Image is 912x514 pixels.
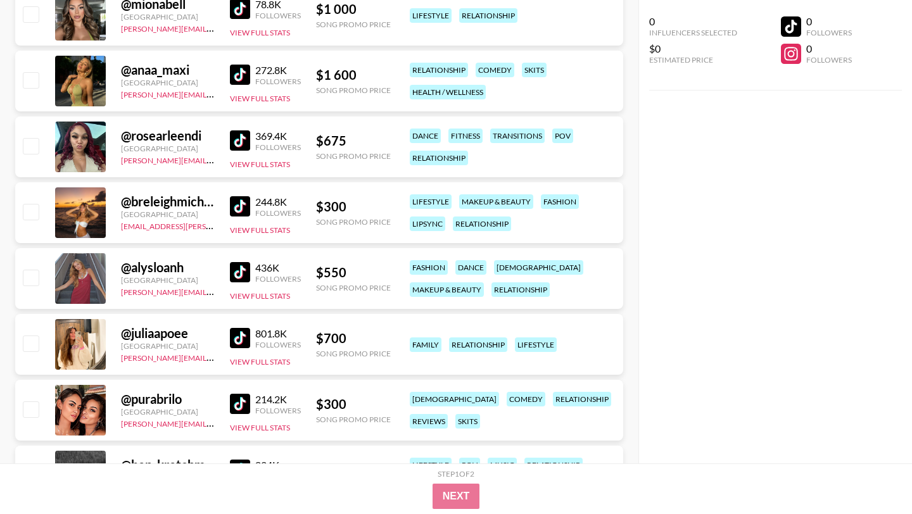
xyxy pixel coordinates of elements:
div: lipsync [410,216,445,231]
div: pov [459,458,480,472]
div: $ 700 [316,330,391,346]
div: [GEOGRAPHIC_DATA] [121,210,215,219]
button: View Full Stats [230,160,290,169]
div: comedy [507,392,545,406]
div: Estimated Price [649,55,737,65]
div: $ 300 [316,199,391,215]
a: [PERSON_NAME][EMAIL_ADDRESS][DOMAIN_NAME] [121,153,308,165]
div: Followers [255,274,301,284]
div: relationship [459,8,517,23]
div: Song Promo Price [316,151,391,161]
div: makeup & beauty [410,282,484,297]
div: dance [410,128,441,143]
a: [PERSON_NAME][EMAIL_ADDRESS][DOMAIN_NAME] [121,351,308,363]
div: transitions [490,128,545,143]
div: 244.8K [255,196,301,208]
div: 436K [255,261,301,274]
div: Followers [806,28,852,37]
div: health / wellness [410,85,486,99]
div: 801.8K [255,327,301,340]
img: TikTok [230,460,250,480]
div: $ 500 [316,462,391,478]
div: @ purabrilo [121,391,215,407]
div: comedy [476,63,514,77]
img: TikTok [230,65,250,85]
div: [DEMOGRAPHIC_DATA] [494,260,583,275]
div: Song Promo Price [316,415,391,424]
button: Next [433,484,480,509]
div: pov [552,128,573,143]
div: [GEOGRAPHIC_DATA] [121,78,215,87]
div: $ 550 [316,265,391,280]
div: relationship [410,63,468,77]
div: Followers [255,340,301,349]
a: [PERSON_NAME][EMAIL_ADDRESS][DOMAIN_NAME] [121,285,308,297]
div: fashion [541,194,579,209]
div: family [410,337,441,352]
div: Influencers Selected [649,28,737,37]
a: [EMAIL_ADDRESS][PERSON_NAME][DOMAIN_NAME] [121,219,308,231]
a: [PERSON_NAME][EMAIL_ADDRESS][DOMAIN_NAME] [121,87,308,99]
div: $ 1 600 [316,67,391,83]
div: Song Promo Price [316,217,391,227]
div: dance [455,260,486,275]
div: lifestyle [410,194,452,209]
div: [GEOGRAPHIC_DATA] [121,144,215,153]
button: View Full Stats [230,94,290,103]
div: fitness [448,128,483,143]
div: skits [455,414,480,429]
div: Song Promo Price [316,283,391,292]
div: Followers [806,55,852,65]
div: relationship [410,151,468,165]
button: View Full Stats [230,357,290,367]
div: relationship [453,216,511,231]
div: Followers [255,11,301,20]
div: @ ben_kretchman [121,457,215,473]
div: Step 1 of 2 [438,469,474,479]
div: 0 [649,15,737,28]
div: skits [522,63,547,77]
div: fashion [410,260,448,275]
div: $ 300 [316,396,391,412]
div: [GEOGRAPHIC_DATA] [121,275,215,285]
div: relationship [491,282,550,297]
div: Followers [255,77,301,86]
div: 824K [255,459,301,472]
div: Followers [255,142,301,152]
div: 0 [806,42,852,55]
div: @ rosearleendi [121,128,215,144]
div: 369.4K [255,130,301,142]
button: View Full Stats [230,225,290,235]
div: Song Promo Price [316,20,391,29]
div: 0 [806,15,852,28]
img: TikTok [230,196,250,216]
img: TikTok [230,394,250,414]
img: TikTok [230,328,250,348]
div: relationship [553,392,611,406]
div: $ 675 [316,133,391,149]
div: [GEOGRAPHIC_DATA] [121,407,215,417]
div: @ anaa_maxi [121,62,215,78]
div: @ alysloanh [121,260,215,275]
div: @ breleighmichelle [121,194,215,210]
div: $0 [649,42,737,55]
div: Followers [255,406,301,415]
iframe: Drift Widget Chat Controller [849,451,897,499]
div: relationship [524,458,583,472]
button: View Full Stats [230,291,290,301]
button: View Full Stats [230,28,290,37]
div: Followers [255,208,301,218]
a: [PERSON_NAME][EMAIL_ADDRESS][DOMAIN_NAME] [121,22,308,34]
div: Song Promo Price [316,85,391,95]
img: TikTok [230,130,250,151]
div: 214.2K [255,393,301,406]
div: [GEOGRAPHIC_DATA] [121,12,215,22]
a: [PERSON_NAME][EMAIL_ADDRESS][DOMAIN_NAME] [121,417,308,429]
div: @ juliaapoee [121,325,215,341]
div: [GEOGRAPHIC_DATA] [121,341,215,351]
div: relationship [449,337,507,352]
div: lifestyle [515,337,557,352]
div: Song Promo Price [316,349,391,358]
div: reviews [410,414,448,429]
div: makeup & beauty [459,194,533,209]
